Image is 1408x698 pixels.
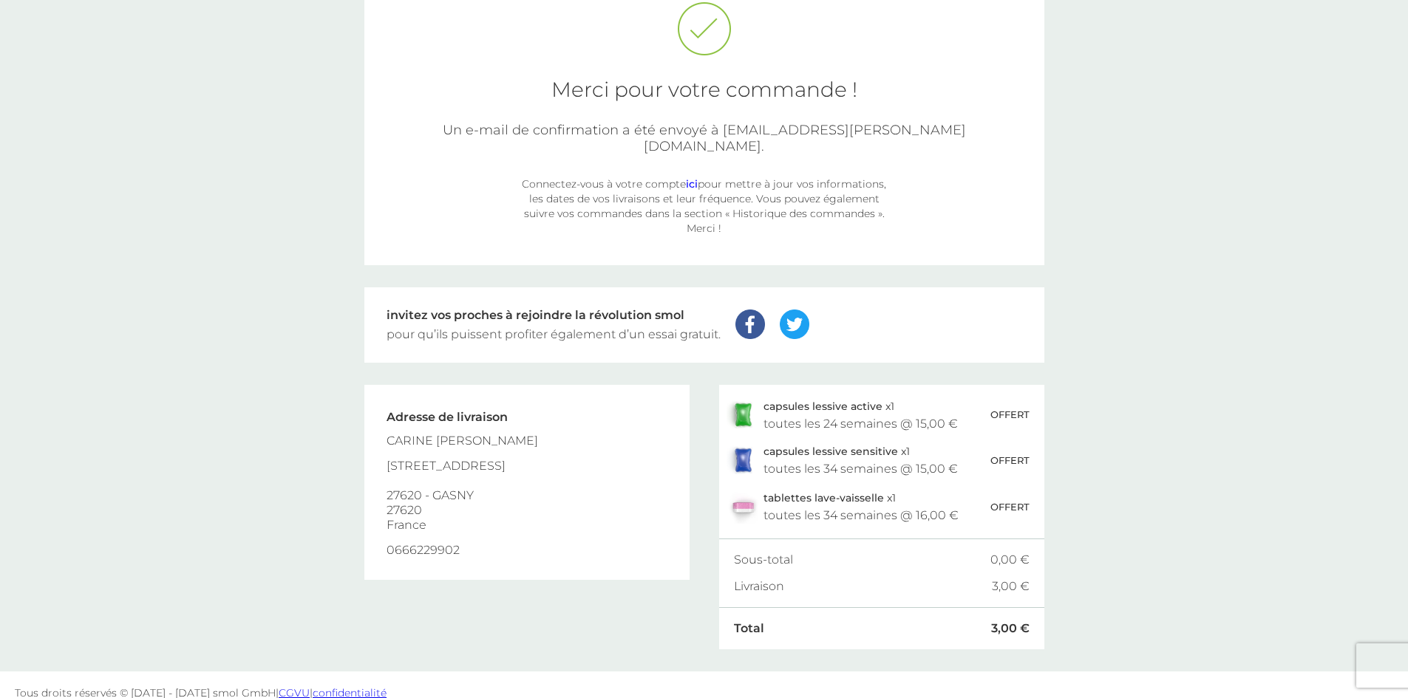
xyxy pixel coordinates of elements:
[990,554,1030,566] div: 0,00 €
[387,411,538,423] div: Adresse de livraison
[990,453,1030,468] p: OFFERT
[734,623,991,634] div: Total
[387,309,721,321] div: invitez vos proches à rejoindre la révolution smol
[763,418,958,430] div: toutes les 24 semaines @ 15,00 €
[763,400,894,412] p: x 1
[991,623,1030,634] div: 3,00 €
[990,499,1030,515] p: OFFERT
[387,434,538,448] div: CARINE [PERSON_NAME]
[387,79,1022,100] div: Merci pour votre commande !
[763,491,884,504] span: tablettes lave-vaisselle
[780,309,809,339] img: twitter.png
[763,400,882,413] span: capsules lessive active
[763,492,896,504] p: x 1
[735,309,765,339] img: facebook.png
[387,122,1022,154] div: Un e-mail de confirmation a été envoyé à [EMAIL_ADDRESS][PERSON_NAME][DOMAIN_NAME].
[763,510,959,521] div: toutes les 34 semaines @ 16,00 €
[763,445,910,457] p: x 1
[387,329,721,341] div: pour qu’ils puissent profiter également d’un essai gratuit.
[520,177,889,236] div: Connectez-vous à votre compte pour mettre à jour vos informations, les dates de vos livraisons et...
[686,177,698,191] a: ici
[990,407,1030,422] p: OFFERT
[734,554,990,566] div: Sous-total
[992,581,1030,592] div: 3,00 €
[387,543,538,558] div: 0666229902
[734,581,992,592] div: Livraison
[763,463,958,475] div: toutes les 34 semaines @ 15,00 €
[387,459,538,533] div: [STREET_ADDRESS] 27620 - GASNY 27620 France
[763,445,898,458] span: capsules lessive sensitive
